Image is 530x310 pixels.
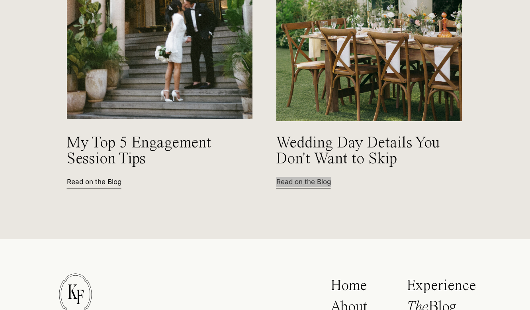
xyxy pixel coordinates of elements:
a: Experience [407,278,476,296]
a: Read on the Blog [276,177,346,185]
a: My Top 5 Engagement Session Tips [66,135,223,170]
a: Wedding Day Details You Don't Want to Skip [276,135,449,176]
a: Read on the Blog [67,177,137,185]
p: F [70,287,90,305]
p: K [68,282,77,300]
a: Home [331,278,372,298]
